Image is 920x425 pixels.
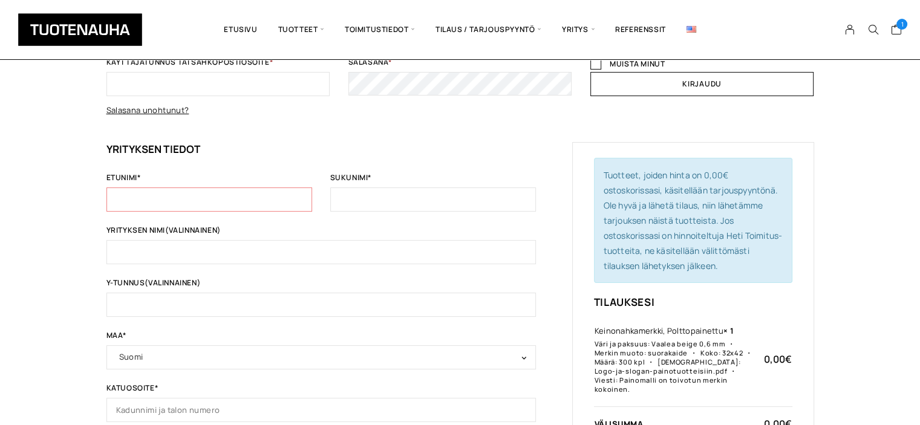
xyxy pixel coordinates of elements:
span: (valinnainen) [165,225,221,235]
dt: Merkin muoto: [595,339,738,357]
img: Tuotenauha Oy [18,13,142,46]
dt: [DEMOGRAPHIC_DATA]: [647,357,741,366]
span: (valinnainen) [145,277,200,288]
a: Salasana unohtunut? [106,105,189,115]
span: € [785,352,792,366]
label: Etunimi [106,174,312,187]
p: 300 kpl [619,357,645,366]
label: Maa [106,332,536,345]
td: Keinonahkamerkk­i, polttopainettu [594,324,757,394]
span: Tilaus / Tarjouspyyntö [425,9,552,50]
label: Sukunimi [330,174,536,187]
a: Cart [890,24,902,38]
span: Maa [106,345,536,369]
span: 1 [896,19,907,30]
p: Vaalea beige 0,6 mm [651,339,725,348]
dt: Viesti: [595,366,740,384]
strong: × 1 [723,325,734,336]
span: Yritys [552,9,605,50]
img: English [687,26,696,33]
a: My Account [838,24,862,35]
p: Painomalli on toivotun merkin kokoinen. [595,375,728,394]
dt: Koko: [690,348,720,357]
input: Muista minut [590,59,601,70]
a: Etusivu [214,9,267,50]
label: Yrityksen nimi [106,227,536,240]
button: Kirjaudu [590,72,814,96]
button: Search [861,24,884,35]
span: Suomi [119,348,523,365]
p: Logo-ja-slogan-painotuotteisiin.pdf [595,366,728,375]
span: Tuotteet, joiden hinta on 0,00€ ostoskorissasi, käsitellään tarjouspyyntönä. Ole hyvä ja lähetä t... [604,169,783,271]
p: 32x42 [722,348,743,357]
dt: Määrä: [595,348,755,366]
div: Tilauksesi [594,295,792,309]
a: Referenssit [605,9,676,50]
span: Tuotteet [268,9,334,50]
label: Salasana [348,59,572,72]
p: suorakaide [648,348,688,357]
label: Käyttäjätunnus tai sähköpostiosoite [106,59,330,72]
bdi: 0,00 [764,352,791,366]
span: Toimitustiedot [334,9,425,50]
h3: Yrityksen tiedot [106,142,536,156]
label: Katuosoite [106,384,536,398]
input: Kadunnimi ja talon numero [106,398,536,422]
span: Muista minut [610,59,665,69]
label: Y-tunnus [106,279,536,293]
dt: Väri ja paksuus: [595,339,650,348]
